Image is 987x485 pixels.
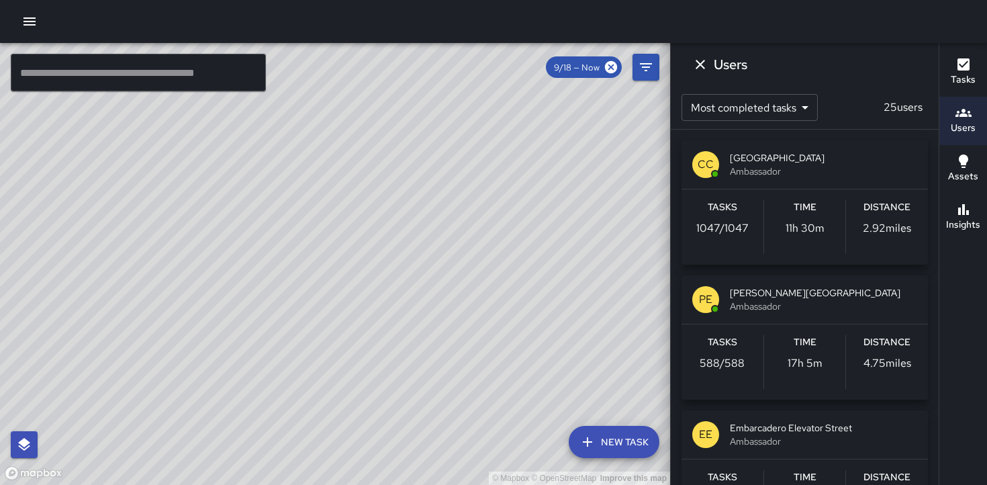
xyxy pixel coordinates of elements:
[546,56,622,78] div: 9/18 — Now
[681,140,928,265] button: CC[GEOGRAPHIC_DATA]AmbassadorTasks1047/1047Time11h 30mDistance2.92miles
[794,335,816,350] h6: Time
[730,286,917,300] span: [PERSON_NAME][GEOGRAPHIC_DATA]
[794,200,816,215] h6: Time
[939,97,987,145] button: Users
[700,355,745,371] p: 588 / 588
[730,165,917,178] span: Ambassador
[951,121,976,136] h6: Users
[699,427,712,443] p: EE
[546,62,608,73] span: 9/18 — Now
[863,200,910,215] h6: Distance
[939,193,987,242] button: Insights
[699,292,712,308] p: PE
[708,200,737,215] h6: Tasks
[939,48,987,97] button: Tasks
[946,218,980,232] h6: Insights
[863,355,911,371] p: 4.75 miles
[730,421,917,435] span: Embarcadero Elevator Street
[730,435,917,448] span: Ambassador
[863,220,911,236] p: 2.92 miles
[951,73,976,87] h6: Tasks
[948,169,978,184] h6: Assets
[714,54,747,75] h6: Users
[863,470,910,485] h6: Distance
[730,300,917,313] span: Ambassador
[681,275,928,400] button: PE[PERSON_NAME][GEOGRAPHIC_DATA]AmbassadorTasks588/588Time17h 5mDistance4.75miles
[681,94,818,121] div: Most completed tasks
[708,470,737,485] h6: Tasks
[878,99,928,116] p: 25 users
[786,220,825,236] p: 11h 30m
[794,470,816,485] h6: Time
[863,335,910,350] h6: Distance
[632,54,659,81] button: Filters
[788,355,822,371] p: 17h 5m
[696,220,749,236] p: 1047 / 1047
[730,151,917,165] span: [GEOGRAPHIC_DATA]
[698,157,714,173] p: CC
[687,51,714,78] button: Dismiss
[708,335,737,350] h6: Tasks
[569,426,659,458] button: New Task
[939,145,987,193] button: Assets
